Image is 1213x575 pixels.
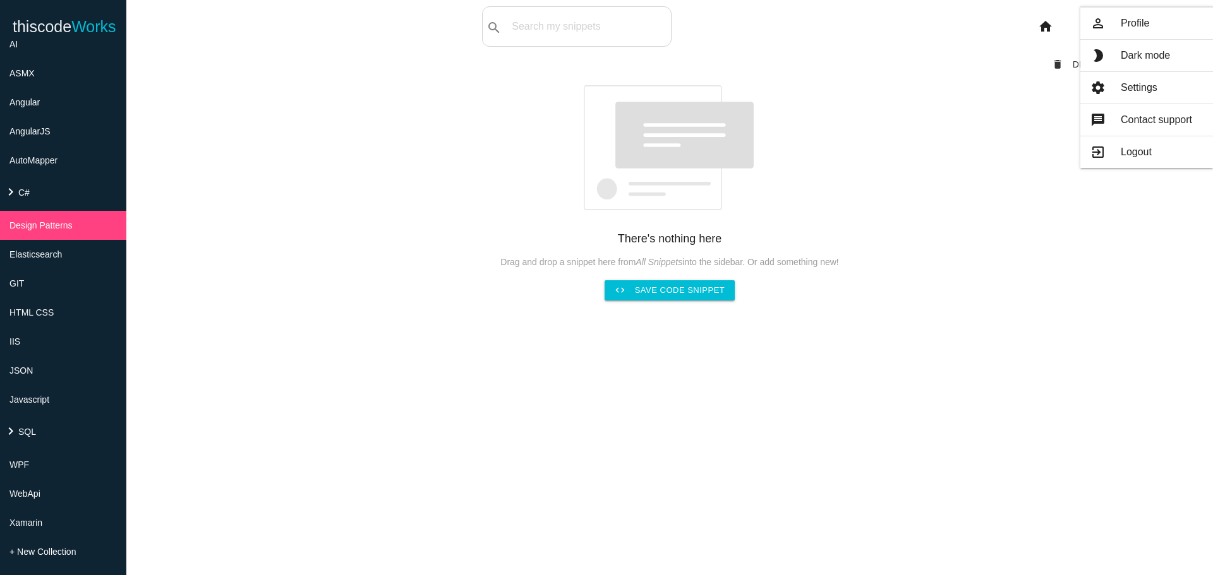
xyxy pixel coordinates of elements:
span: JSON [9,365,33,376]
i: settings [1090,81,1106,95]
i: keyboard_arrow_right [3,184,18,199]
i: All Snippets [636,257,682,267]
span: IIS [9,336,20,347]
span: WPF [9,459,29,470]
p: Drag and drop a snippet here from into the sidebar. Or add something new! [164,257,1175,267]
span: AngularJS [9,126,51,136]
img: no-code-snippets.svg [582,85,757,211]
span: SQL [18,427,36,437]
span: ASMX [9,68,35,78]
span: AutoMapper [9,155,57,165]
a: person_outlineProfile [1080,8,1213,39]
span: Angular [9,97,40,107]
a: thiscodeWorks [13,6,116,47]
span: Xamarin [9,518,42,528]
span: GIT [9,278,24,288]
button: search [483,7,505,46]
a: codeSave code snippet [605,280,735,300]
i: message [1090,113,1106,127]
span: + New Collection [9,547,76,557]
i: code [615,280,625,300]
span: C# [18,187,30,198]
i: exit_to_app [1090,145,1106,159]
span: WebApi [9,489,40,499]
i: home [1038,6,1053,47]
span: Javascript [9,394,49,405]
a: exit_to_appLogout [1080,136,1213,168]
i: delete [1052,53,1063,76]
span: HTML CSS [9,307,54,317]
a: brightness_2Dark mode [1080,40,1213,71]
i: search [486,8,502,48]
span: Works [71,18,116,35]
input: Search my snippets [505,13,671,40]
strong: There's nothing here [618,232,722,245]
a: Delete Collection [1042,53,1181,76]
a: messageContact support [1080,104,1213,136]
i: brightness_2 [1090,49,1106,62]
span: AI [9,39,18,49]
i: keyboard_arrow_right [3,424,18,439]
a: settingsSettings [1080,72,1213,104]
span: Elasticsearch [9,249,62,259]
i: person_outline [1090,16,1106,30]
span: Design Patterns [9,220,73,230]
